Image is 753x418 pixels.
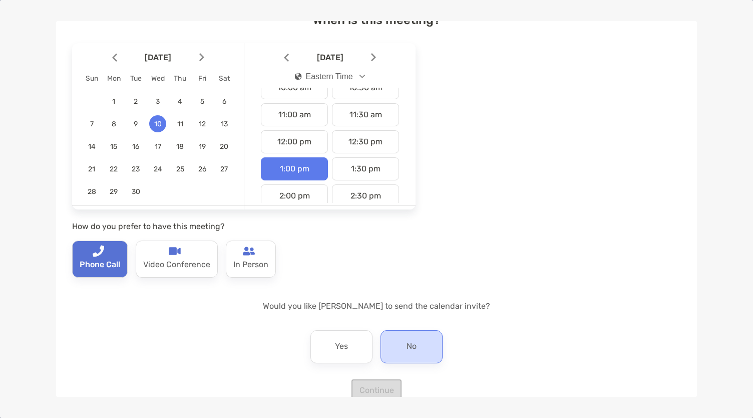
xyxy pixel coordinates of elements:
p: Yes [335,339,348,355]
span: 3 [149,97,166,106]
img: type-call [169,245,181,257]
img: Arrow icon [112,53,117,62]
span: 27 [216,165,233,173]
button: iconEastern Time [286,65,374,88]
div: 2:30 pm [332,184,399,207]
div: 1:30 pm [332,157,399,180]
span: 26 [194,165,211,173]
div: Fri [191,74,213,83]
img: icon [295,73,302,80]
span: 18 [172,142,189,151]
span: 29 [105,187,122,196]
span: 20 [216,142,233,151]
div: 2:00 pm [261,184,328,207]
span: 19 [194,142,211,151]
p: Phone Call [80,257,120,273]
div: 11:30 am [332,103,399,126]
p: In Person [233,257,268,273]
div: Sat [213,74,235,83]
img: Arrow icon [371,53,376,62]
span: 17 [149,142,166,151]
img: Arrow icon [199,53,204,62]
span: 21 [83,165,100,173]
span: 16 [127,142,144,151]
span: 5 [194,97,211,106]
span: 10 [149,120,166,128]
span: 4 [172,97,189,106]
div: 10:00 am [261,76,328,99]
div: 1:00 pm [261,157,328,180]
span: 1 [105,97,122,106]
span: 11 [172,120,189,128]
img: Open dropdown arrow [359,75,365,78]
p: No [407,339,417,355]
div: 12:30 pm [332,130,399,153]
div: Sun [81,74,103,83]
span: 15 [105,142,122,151]
div: 12:00 pm [261,130,328,153]
span: 23 [127,165,144,173]
div: 11:00 am [261,103,328,126]
p: Video Conference [143,257,210,273]
span: 22 [105,165,122,173]
span: 25 [172,165,189,173]
div: Thu [169,74,191,83]
span: 7 [83,120,100,128]
div: Mon [103,74,125,83]
p: How do you prefer to have this meeting? [72,220,416,233]
div: Tue [125,74,147,83]
span: 28 [83,187,100,196]
div: Eastern Time [295,72,353,81]
span: 12 [194,120,211,128]
p: Would you like [PERSON_NAME] to send the calendar invite? [72,300,681,312]
span: 24 [149,165,166,173]
img: type-call [92,245,104,257]
span: 9 [127,120,144,128]
span: 14 [83,142,100,151]
span: 2 [127,97,144,106]
span: 6 [216,97,233,106]
span: 8 [105,120,122,128]
span: [DATE] [119,53,197,62]
div: Wed [147,74,169,83]
span: [DATE] [291,53,369,62]
img: Arrow icon [284,53,289,62]
span: 30 [127,187,144,196]
span: 13 [216,120,233,128]
img: type-call [243,245,255,257]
